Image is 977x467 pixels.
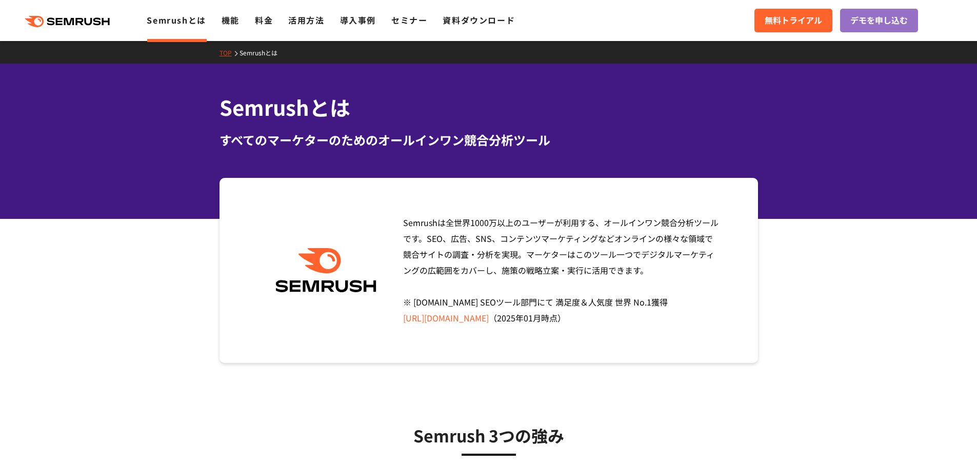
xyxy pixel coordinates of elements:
[403,312,489,324] a: [URL][DOMAIN_NAME]
[340,14,376,26] a: 導入事例
[443,14,515,26] a: 資料ダウンロード
[240,48,285,57] a: Semrushとは
[255,14,273,26] a: 料金
[840,9,918,32] a: デモを申し込む
[288,14,324,26] a: 活用方法
[220,131,758,149] div: すべてのマーケターのためのオールインワン競合分析ツール
[245,422,732,448] h3: Semrush 3つの強み
[754,9,832,32] a: 無料トライアル
[270,248,382,293] img: Semrush
[850,14,908,27] span: デモを申し込む
[220,48,240,57] a: TOP
[765,14,822,27] span: 無料トライアル
[403,216,719,324] span: Semrushは全世界1000万以上のユーザーが利用する、オールインワン競合分析ツールです。SEO、広告、SNS、コンテンツマーケティングなどオンラインの様々な領域で競合サイトの調査・分析を実現...
[220,92,758,123] h1: Semrushとは
[147,14,206,26] a: Semrushとは
[222,14,240,26] a: 機能
[391,14,427,26] a: セミナー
